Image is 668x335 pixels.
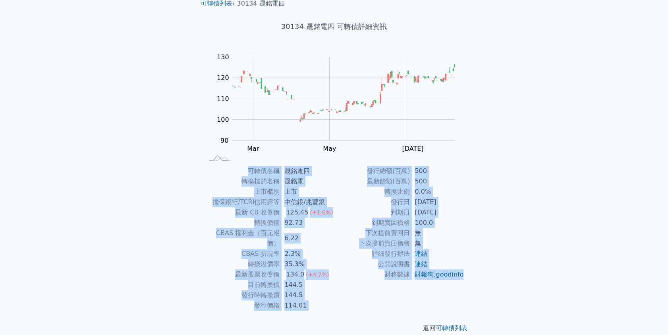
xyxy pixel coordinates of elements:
td: 下次提前賣回日 [334,228,410,238]
a: 可轉債列表 [436,324,467,332]
tspan: [DATE] [402,145,423,152]
tspan: 120 [217,74,229,82]
td: 轉換比例 [334,187,410,197]
td: 詳細發行辦法 [334,249,410,259]
td: 2.3% [280,249,334,259]
td: 發行日 [334,197,410,207]
span: (+4.7%) [306,271,329,278]
a: 連結 [415,250,427,257]
td: 上市 [280,187,334,197]
td: 轉換溢價率 [204,259,280,269]
td: CBAS 權利金（百元報價） [204,228,280,249]
td: 500 [410,176,464,187]
td: 目前轉換價 [204,280,280,290]
td: 發行總額(百萬) [334,166,410,176]
td: 0.0% [410,187,464,197]
tspan: 130 [217,53,229,61]
div: 125.45 [284,207,310,218]
h1: 30134 晟銘電四 可轉債詳細資訊 [194,21,474,32]
td: 無 [410,238,464,249]
g: Chart [212,53,467,169]
a: 財報狗 [415,271,434,278]
p: 返回 [194,323,474,333]
td: 6.22 [280,228,334,249]
td: 發行價格 [204,300,280,311]
td: 中信銀/兆豐銀 [280,197,334,207]
td: 公開說明書 [334,259,410,269]
td: 35.3% [280,259,334,269]
td: 最新 CB 收盤價 [204,207,280,218]
td: 114.01 [280,300,334,311]
td: 轉換標的名稱 [204,176,280,187]
td: 無 [410,228,464,238]
tspan: 90 [220,137,228,144]
td: 最新餘額(百萬) [334,176,410,187]
tspan: May [323,145,336,152]
td: [DATE] [410,197,464,207]
td: , [410,269,464,280]
td: 晟銘電 [280,176,334,187]
td: 到期日 [334,207,410,218]
td: 晟銘電四 [280,166,334,176]
span: (+1.6%) [310,209,333,216]
td: 100.0 [410,218,464,228]
a: 連結 [415,260,427,268]
div: 134.0 [284,269,306,280]
td: 擔保銀行/TCRI信用評等 [204,197,280,207]
td: 到期賣回價格 [334,218,410,228]
a: goodinfo [436,271,463,278]
td: 144.5 [280,280,334,290]
td: 92.73 [280,218,334,228]
td: [DATE] [410,207,464,218]
td: 發行時轉換價 [204,290,280,300]
td: 144.5 [280,290,334,300]
td: 上市櫃別 [204,187,280,197]
td: 下次提前賣回價格 [334,238,410,249]
tspan: 110 [217,95,229,103]
td: 財務數據 [334,269,410,280]
td: 可轉債名稱 [204,166,280,176]
tspan: 100 [217,116,229,123]
td: 轉換價值 [204,218,280,228]
td: 500 [410,166,464,176]
td: 最新股票收盤價 [204,269,280,280]
td: CBAS 折現率 [204,249,280,259]
tspan: Mar [247,145,259,152]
